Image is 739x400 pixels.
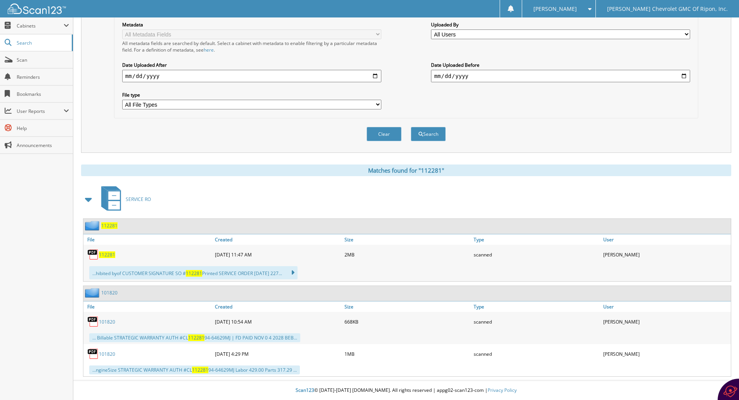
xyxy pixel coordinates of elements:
div: Matches found for "112281" [81,165,731,176]
a: SERVICE RO [97,184,151,215]
div: scanned [472,346,601,362]
div: scanned [472,247,601,262]
span: Announcements [17,142,69,149]
span: Help [17,125,69,132]
a: Created [213,234,343,245]
input: end [431,70,690,82]
a: 112281 [101,222,118,229]
div: scanned [472,314,601,329]
div: [PERSON_NAME] [601,346,731,362]
span: SERVICE RO [126,196,151,203]
span: Search [17,40,68,46]
span: [PERSON_NAME] Chevrolet GMC Of Ripon, Inc. [607,7,728,11]
iframe: Chat Widget [700,363,739,400]
label: Date Uploaded After [122,62,381,68]
div: 668KB [343,314,472,329]
a: Size [343,301,472,312]
img: scan123-logo-white.svg [8,3,66,14]
span: Scan [17,57,69,63]
a: Size [343,234,472,245]
span: Cabinets [17,23,64,29]
label: Uploaded By [431,21,690,28]
img: PDF.png [87,348,99,360]
img: folder2.png [85,221,101,230]
a: Type [472,234,601,245]
a: Created [213,301,343,312]
button: Clear [367,127,402,141]
div: [PERSON_NAME] [601,247,731,262]
a: File [83,301,213,312]
a: 112281 [99,251,115,258]
span: [PERSON_NAME] [533,7,577,11]
div: [DATE] 11:47 AM [213,247,343,262]
div: [DATE] 4:29 PM [213,346,343,362]
span: 112281 [188,334,204,341]
input: start [122,70,381,82]
a: User [601,234,731,245]
button: Search [411,127,446,141]
a: 101820 [99,351,115,357]
div: [DATE] 10:54 AM [213,314,343,329]
a: Privacy Policy [488,387,517,393]
span: Reminders [17,74,69,80]
label: Metadata [122,21,381,28]
div: ...hibited byof CUSTOMER SIGNATURE SO # Printed SERVICE ORDER [DATE] 227... [89,266,298,279]
a: File [83,234,213,245]
span: 112281 [186,270,202,277]
span: Scan123 [296,387,314,393]
div: [PERSON_NAME] [601,314,731,329]
a: here [204,47,214,53]
a: 101820 [101,289,118,296]
span: 112281 [192,367,208,373]
a: 101820 [99,319,115,325]
div: ... Billable STRATEGIC WARRANTY AUTH #CL 94-64629MJ | FD PAID NOV 0 4 2028 BEB... [89,333,300,342]
div: ...ngineSize STRATEGIC WARRANTY AUTH #CL 94-64629MJ Labor 429.00 Parts 317.29 ... [89,365,300,374]
a: User [601,301,731,312]
span: User Reports [17,108,64,114]
div: 2MB [343,247,472,262]
span: Bookmarks [17,91,69,97]
label: Date Uploaded Before [431,62,690,68]
a: Type [472,301,601,312]
div: All metadata fields are searched by default. Select a cabinet with metadata to enable filtering b... [122,40,381,53]
img: folder2.png [85,288,101,298]
label: File type [122,92,381,98]
div: 1MB [343,346,472,362]
img: PDF.png [87,249,99,260]
img: PDF.png [87,316,99,327]
div: © [DATE]-[DATE] [DOMAIN_NAME]. All rights reserved | appg02-scan123-com | [73,381,739,400]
